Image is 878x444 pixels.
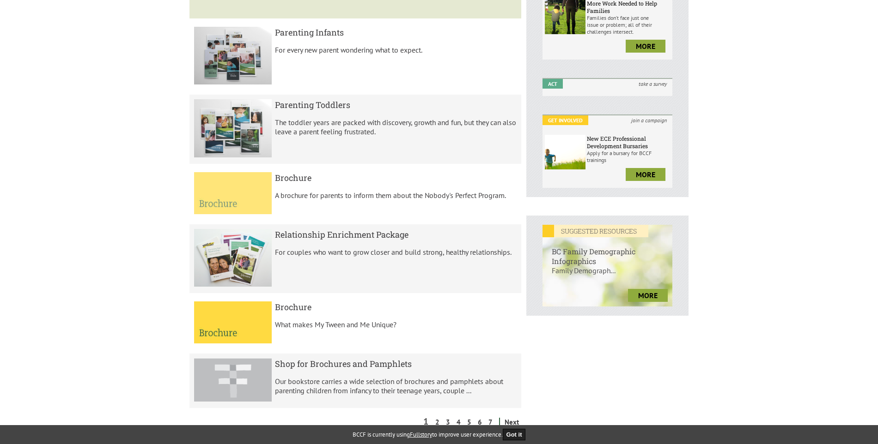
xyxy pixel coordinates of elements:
p: Apply for a bursary for BCCF trainings [587,150,670,163]
i: take a survey [633,79,672,89]
a: more [628,289,668,302]
a: result.title Relationship Enrichment Package For couples who want to grow closer and build strong... [189,224,521,294]
em: Get Involved [543,115,588,125]
h6: BC Family Demographic Infographics [543,237,672,266]
p: Family Demograph... [543,266,672,284]
h5: Relationship Enrichment Package [275,229,517,240]
a: 6 [476,418,484,426]
em: SUGGESTED RESOURCES [543,225,648,237]
a: 3 [444,418,452,426]
button: Got it [503,429,526,440]
img: result.title [194,172,272,214]
h5: Brochure [275,172,517,183]
p: What makes My Tween and Me Unique? [275,320,517,329]
h5: Parenting Toddlers [275,99,517,110]
p: Our bookstore carries a wide selection of brochures and pamphlets about parenting children from i... [275,377,517,395]
a: more [626,40,665,53]
img: result.title [194,229,272,287]
a: result.title Parenting Toddlers The toddler years are packed with discovery, growth and fun, but ... [189,95,521,164]
a: more [626,168,665,181]
h5: Parenting Infants [275,27,517,38]
p: For couples who want to grow closer and build strong, healthy relationships. [275,247,517,257]
h5: Shop for Brochures and Pamphlets [275,358,517,369]
img: result.title [194,301,272,343]
a: result.title Shop for Brochures and Pamphlets Our bookstore carries a wide selection of brochures... [189,354,521,408]
h5: Brochure [275,301,517,312]
a: result.title Brochure A brochure for parents to inform them about the Nobody's Perfect Program. [189,168,521,221]
p: Families don’t face just one issue or problem; all of their challenges intersect. [587,14,670,35]
p: A brochure for parents to inform them about the Nobody's Perfect Program. [275,191,517,200]
a: 5 [465,418,474,426]
a: 7 [486,418,495,426]
span: 1 [423,415,431,427]
em: Act [543,79,563,89]
a: Fullstory [410,431,432,438]
i: join a campaign [626,115,672,125]
a: result.title Parenting Infants For every new parent wondering what to expect. [189,22,521,91]
p: The toddler years are packed with discovery, growth and fun, but they can also leave a parent fee... [275,118,517,136]
img: result.title [194,27,272,85]
a: result.title Brochure What makes My Tween and Me Unique? [189,297,521,350]
a: 2 [433,418,442,426]
p: For every new parent wondering what to expect. [275,45,517,54]
img: result.title [194,358,272,402]
h6: New ECE Professional Development Bursaries [587,135,670,150]
img: result.title [194,99,272,157]
a: 4 [454,418,463,426]
a: Next [502,418,521,426]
